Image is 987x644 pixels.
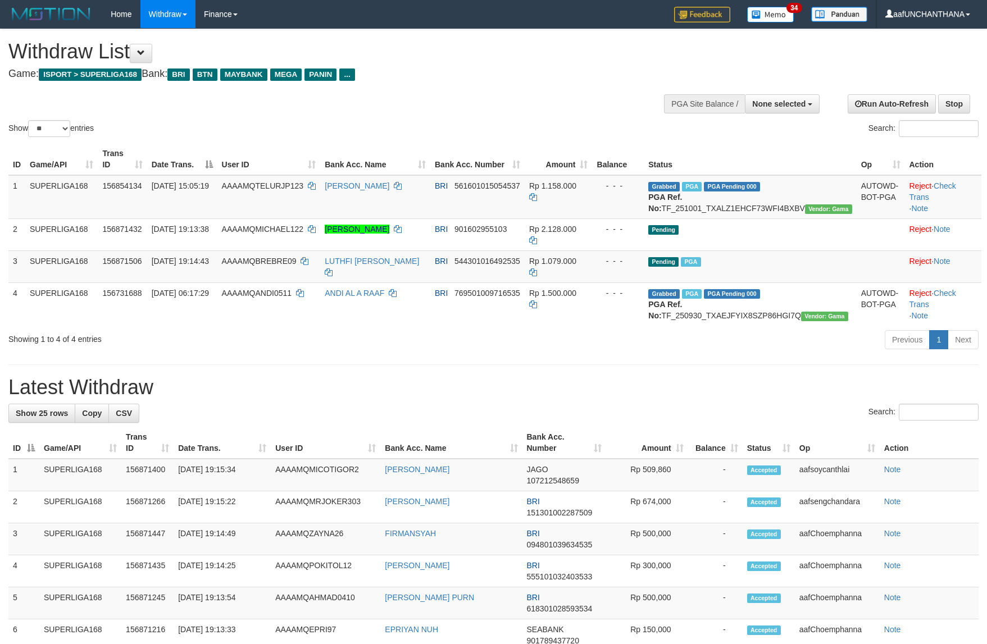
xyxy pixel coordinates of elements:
th: ID: activate to sort column descending [8,427,39,459]
span: 156731688 [102,289,142,298]
a: Previous [885,330,930,349]
a: Note [884,561,901,570]
select: Showentries [28,120,70,137]
div: PGA Site Balance / [664,94,745,113]
td: 1 [8,459,39,491]
div: - - - [597,180,639,191]
td: 4 [8,555,39,587]
td: 3 [8,523,39,555]
a: Note [884,529,901,538]
span: [DATE] 15:05:19 [152,181,209,190]
td: 156871435 [121,555,174,587]
a: [PERSON_NAME] [385,561,449,570]
span: BRI [435,289,448,298]
a: [PERSON_NAME] PURN [385,593,474,602]
span: Pending [648,225,679,235]
span: Marked by aafromsomean [682,289,702,299]
th: Op: activate to sort column ascending [795,427,880,459]
span: AAAAMQBREBRE09 [222,257,297,266]
td: [DATE] 19:13:54 [174,587,271,619]
th: User ID: activate to sort column ascending [271,427,380,459]
a: Note [884,593,901,602]
th: Bank Acc. Number: activate to sort column ascending [522,427,606,459]
th: Bank Acc. Name: activate to sort column ascending [320,143,430,175]
a: Note [911,311,928,320]
span: PGA Pending [704,289,760,299]
span: BRI [435,257,448,266]
span: Vendor URL: https://trx31.1velocity.biz [801,312,848,321]
td: · · [905,175,982,219]
td: AAAAMQMICOTIGOR2 [271,459,380,491]
a: Reject [909,257,932,266]
td: AUTOWD-BOT-PGA [857,175,905,219]
th: Balance [592,143,644,175]
span: Copy 555101032403533 to clipboard [527,572,593,581]
td: 5 [8,587,39,619]
th: Trans ID: activate to sort column ascending [121,427,174,459]
span: BRI [167,68,189,81]
div: - - - [597,255,639,267]
td: 2 [8,491,39,523]
span: Grabbed [648,182,680,191]
h4: Game: Bank: [8,68,647,80]
img: MOTION_logo.png [8,6,94,22]
td: 156871400 [121,459,174,491]
span: MAYBANK [220,68,267,81]
a: Reject [909,289,932,298]
img: Button%20Memo.svg [747,7,794,22]
label: Show entries [8,120,94,137]
span: JAGO [527,465,548,474]
td: 156871266 [121,491,174,523]
td: AAAAMQPOKITOL12 [271,555,380,587]
th: Action [905,143,982,175]
span: BRI [435,225,448,234]
th: Bank Acc. Number: activate to sort column ascending [430,143,525,175]
a: Note [884,625,901,634]
td: Rp 500,000 [606,587,688,619]
button: None selected [745,94,820,113]
th: Date Trans.: activate to sort column ascending [174,427,271,459]
span: Accepted [747,529,781,539]
label: Search: [868,120,979,137]
span: Rp 1.079.000 [529,257,576,266]
td: - [688,587,743,619]
b: PGA Ref. No: [648,300,682,320]
input: Search: [899,120,979,137]
div: - - - [597,287,639,299]
span: PANIN [304,68,336,81]
a: ANDI AL A RAAF [325,289,384,298]
th: ID [8,143,25,175]
a: [PERSON_NAME] [325,225,389,234]
td: Rp 509,860 [606,459,688,491]
span: Accepted [747,465,781,475]
span: Copy [82,409,102,418]
td: 3 [8,250,25,282]
span: Rp 1.500.000 [529,289,576,298]
td: - [688,459,743,491]
td: - [688,555,743,587]
td: SUPERLIGA168 [25,282,98,326]
td: 156871245 [121,587,174,619]
span: BRI [435,181,448,190]
a: Copy [75,404,109,423]
span: SEABANK [527,625,564,634]
td: Rp 300,000 [606,555,688,587]
th: Game/API: activate to sort column ascending [25,143,98,175]
span: None selected [752,99,806,108]
label: Search: [868,404,979,421]
td: SUPERLIGA168 [39,587,121,619]
td: AAAAMQMRJOKER303 [271,491,380,523]
a: Note [911,204,928,213]
span: AAAAMQMICHAEL122 [222,225,304,234]
td: aafsengchandara [795,491,880,523]
td: SUPERLIGA168 [25,175,98,219]
th: Status [644,143,856,175]
a: Check Trans [909,181,956,202]
span: Copy 544301016492535 to clipboard [454,257,520,266]
th: Balance: activate to sort column ascending [688,427,743,459]
h1: Latest Withdraw [8,376,979,399]
td: 1 [8,175,25,219]
span: 156854134 [102,181,142,190]
a: FIRMANSYAH [385,529,436,538]
td: SUPERLIGA168 [25,250,98,282]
